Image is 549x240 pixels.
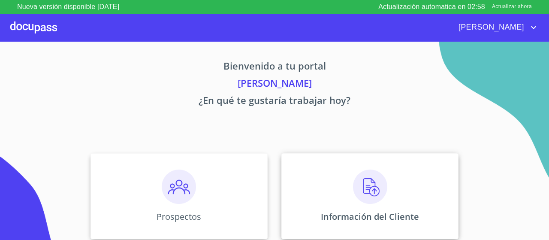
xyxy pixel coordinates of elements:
p: Nueva versión disponible [DATE] [17,2,119,12]
p: [PERSON_NAME] [10,76,539,93]
span: Actualizar ahora [492,3,532,12]
p: Información del Cliente [321,211,419,222]
p: ¿En qué te gustaría trabajar hoy? [10,93,539,110]
span: [PERSON_NAME] [452,21,528,34]
p: Prospectos [157,211,201,222]
img: carga.png [353,170,387,204]
p: Actualización automatica en 02:58 [378,2,485,12]
button: account of current user [452,21,539,34]
img: prospectos.png [162,170,196,204]
p: Bienvenido a tu portal [10,59,539,76]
